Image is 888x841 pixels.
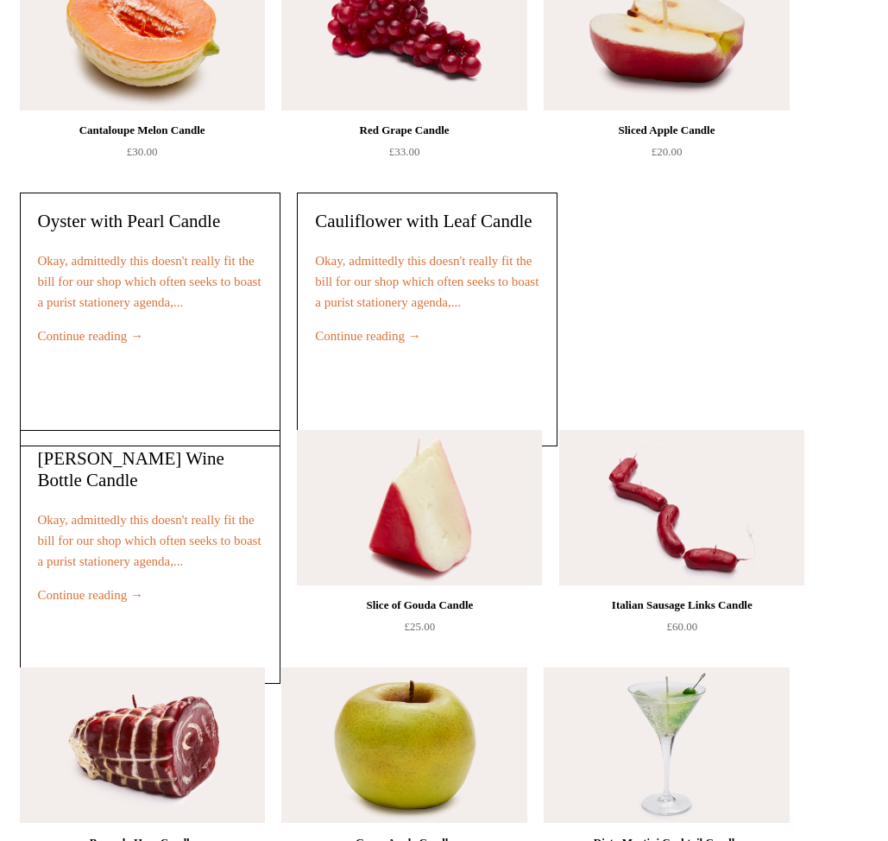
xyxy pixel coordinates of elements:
[404,620,435,633] span: £25.00
[38,254,261,309] a: Okay, admittedly this doesn't really fit the bill for our shop which often seeks to boast a puris...
[548,120,784,141] div: Sliced Apple Candle
[38,329,143,343] a: Continue reading →
[281,667,526,823] a: Green Apple Candle Green Apple Candle
[301,595,538,616] div: Slice of Gouda Candle
[286,120,522,141] div: Red Grape Candle
[564,595,800,616] div: Italian Sausage Links Candle
[544,667,789,823] a: Dirty Martini Cocktail Candle Dirty Martini Cocktail Candle
[559,595,804,666] a: Italian Sausage Links Candle £60.00
[297,595,542,666] a: Slice of Gouda Candle £25.00
[20,120,265,191] a: Cantaloupe Melon Candle £30.00
[24,120,261,141] div: Cantaloupe Melon Candle
[315,329,420,343] a: Continue reading →
[38,448,224,490] a: [PERSON_NAME] Wine Bottle Candle
[315,211,532,231] a: Cauliflower with Leaf Candle
[297,430,542,585] img: Slice of Gouda Candle
[281,120,526,191] a: Red Grape Candle £33.00
[315,254,538,309] a: Okay, admittedly this doesn't really fit the bill for our shop which often seeks to boast a puris...
[297,430,542,585] a: Slice of Gouda Candle Slice of Gouda Candle
[281,667,526,823] img: Green Apple Candle
[38,211,221,231] a: Oyster with Pearl Candle
[559,430,804,585] img: Italian Sausage Links Candle
[20,667,265,823] img: Bresaola Ham Candle
[666,620,697,633] span: £60.00
[652,145,683,158] span: £20.00
[544,667,789,823] img: Dirty Martini Cocktail Candle
[559,430,804,585] a: Italian Sausage Links Candle Italian Sausage Links Candle
[127,145,158,158] span: £30.00
[544,120,789,191] a: Sliced Apple Candle £20.00
[389,145,420,158] span: £33.00
[20,667,265,823] a: Bresaola Ham Candle Bresaola Ham Candle
[38,513,261,568] a: Okay, admittedly this doesn't really fit the bill for our shop which often seeks to boast a puris...
[38,588,143,602] a: Continue reading →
